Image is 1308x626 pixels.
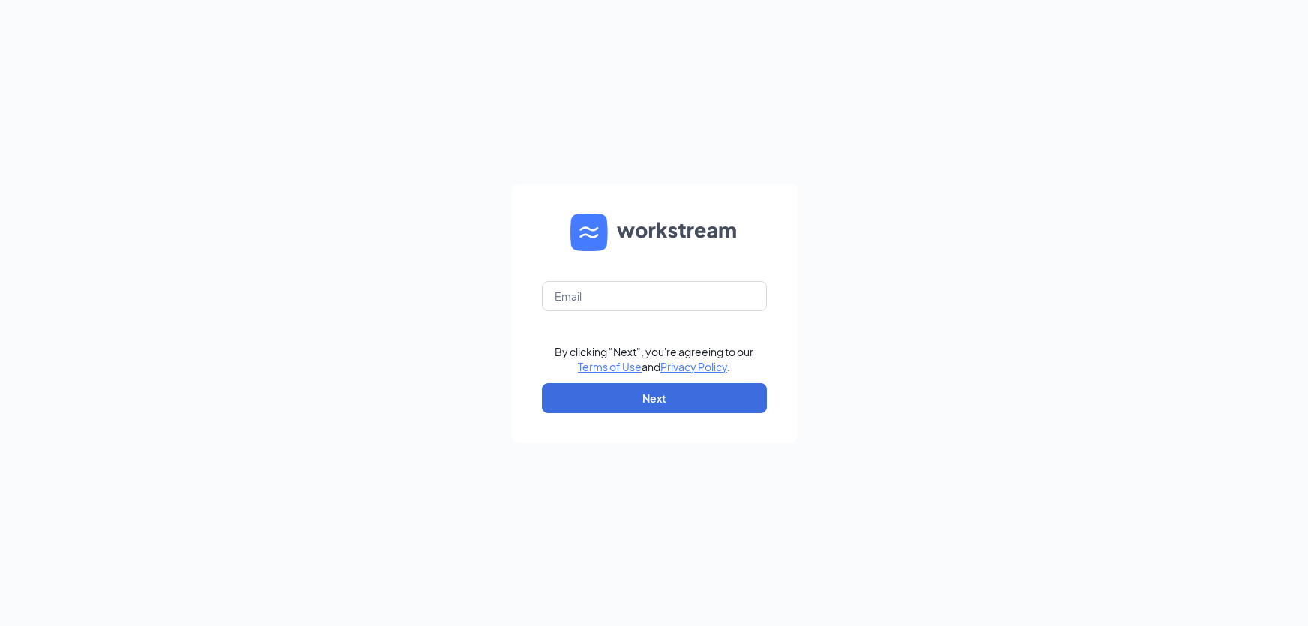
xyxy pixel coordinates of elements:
[660,360,727,373] a: Privacy Policy
[555,344,753,374] div: By clicking "Next", you're agreeing to our and .
[542,383,767,413] button: Next
[542,281,767,311] input: Email
[570,214,738,251] img: WS logo and Workstream text
[578,360,642,373] a: Terms of Use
